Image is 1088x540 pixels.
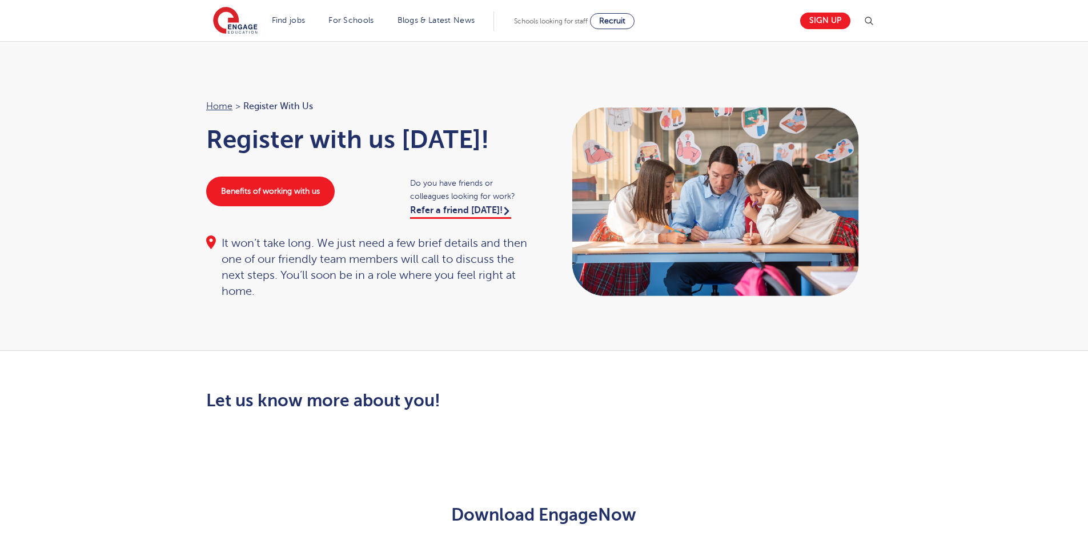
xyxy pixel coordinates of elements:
div: It won’t take long. We just need a few brief details and then one of our friendly team members wi... [206,235,533,299]
span: Schools looking for staff [514,17,588,25]
span: Do you have friends or colleagues looking for work? [410,177,533,203]
span: Recruit [599,17,625,25]
a: Sign up [800,13,850,29]
span: Register with us [243,99,313,114]
span: > [235,101,240,111]
h1: Register with us [DATE]! [206,125,533,154]
a: Benefits of working with us [206,177,335,206]
a: Home [206,101,232,111]
a: Find jobs [272,16,306,25]
a: Blogs & Latest News [398,16,475,25]
a: Refer a friend [DATE]! [410,205,511,219]
h2: Download EngageNow [264,505,824,525]
img: Engage Education [213,7,258,35]
h2: Let us know more about you! [206,391,651,410]
a: Recruit [590,13,635,29]
nav: breadcrumb [206,99,533,114]
a: For Schools [328,16,374,25]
